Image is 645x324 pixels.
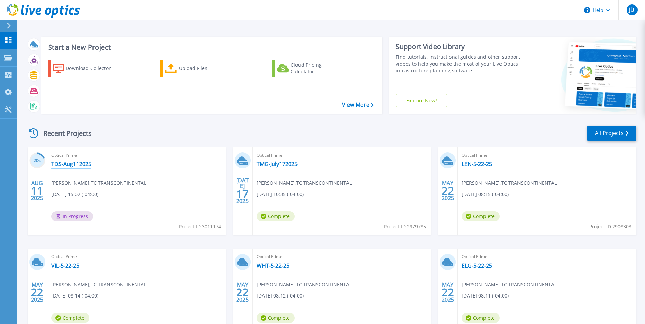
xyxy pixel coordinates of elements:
[384,223,426,230] span: Project ID: 2979785
[31,289,43,295] span: 22
[66,61,120,75] div: Download Collector
[342,102,374,108] a: View More
[462,191,509,198] span: [DATE] 08:15 (-04:00)
[51,161,91,167] a: TDS-Aug112025
[442,289,454,295] span: 22
[462,211,500,221] span: Complete
[589,223,631,230] span: Project ID: 2908303
[236,191,249,197] span: 17
[31,188,43,194] span: 11
[396,54,522,74] div: Find tutorials, instructional guides and other support videos to help you make the most of your L...
[257,313,295,323] span: Complete
[257,179,352,187] span: [PERSON_NAME] , TC TRANSCONTINENTAL
[257,281,352,288] span: [PERSON_NAME] , TC TRANSCONTINENTAL
[51,179,146,187] span: [PERSON_NAME] , TC TRANSCONTINENTAL
[257,151,427,159] span: Optical Prime
[236,178,249,203] div: [DATE] 2025
[38,159,41,163] span: %
[257,292,304,300] span: [DATE] 08:12 (-04:00)
[51,151,222,159] span: Optical Prime
[629,7,634,13] span: JD
[587,126,636,141] a: All Projects
[462,281,557,288] span: [PERSON_NAME] , TC TRANSCONTINENTAL
[29,157,45,165] h3: 20
[48,60,124,77] a: Download Collector
[51,191,98,198] span: [DATE] 15:02 (-04:00)
[462,292,509,300] span: [DATE] 08:11 (-04:00)
[51,292,98,300] span: [DATE] 08:14 (-04:00)
[236,280,249,305] div: MAY 2025
[51,313,89,323] span: Complete
[236,289,249,295] span: 22
[257,191,304,198] span: [DATE] 10:35 (-04:00)
[441,178,454,203] div: MAY 2025
[462,151,632,159] span: Optical Prime
[51,281,146,288] span: [PERSON_NAME] , TC TRANSCONTINENTAL
[441,280,454,305] div: MAY 2025
[257,211,295,221] span: Complete
[272,60,348,77] a: Cloud Pricing Calculator
[160,60,236,77] a: Upload Files
[48,43,373,51] h3: Start a New Project
[179,223,221,230] span: Project ID: 3011174
[51,262,79,269] a: VIL-5-22-25
[31,178,44,203] div: AUG 2025
[51,211,93,221] span: In Progress
[26,125,101,142] div: Recent Projects
[462,179,557,187] span: [PERSON_NAME] , TC TRANSCONTINENTAL
[257,253,427,260] span: Optical Prime
[51,253,222,260] span: Optical Prime
[462,262,492,269] a: ELG-5-22-25
[396,42,522,51] div: Support Video Library
[462,161,492,167] a: LEN-5-22-25
[442,188,454,194] span: 22
[291,61,345,75] div: Cloud Pricing Calculator
[396,94,447,107] a: Explore Now!
[462,313,500,323] span: Complete
[257,262,289,269] a: WHT-5-22-25
[257,161,298,167] a: TMG-July172025
[462,253,632,260] span: Optical Prime
[31,280,44,305] div: MAY 2025
[179,61,233,75] div: Upload Files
